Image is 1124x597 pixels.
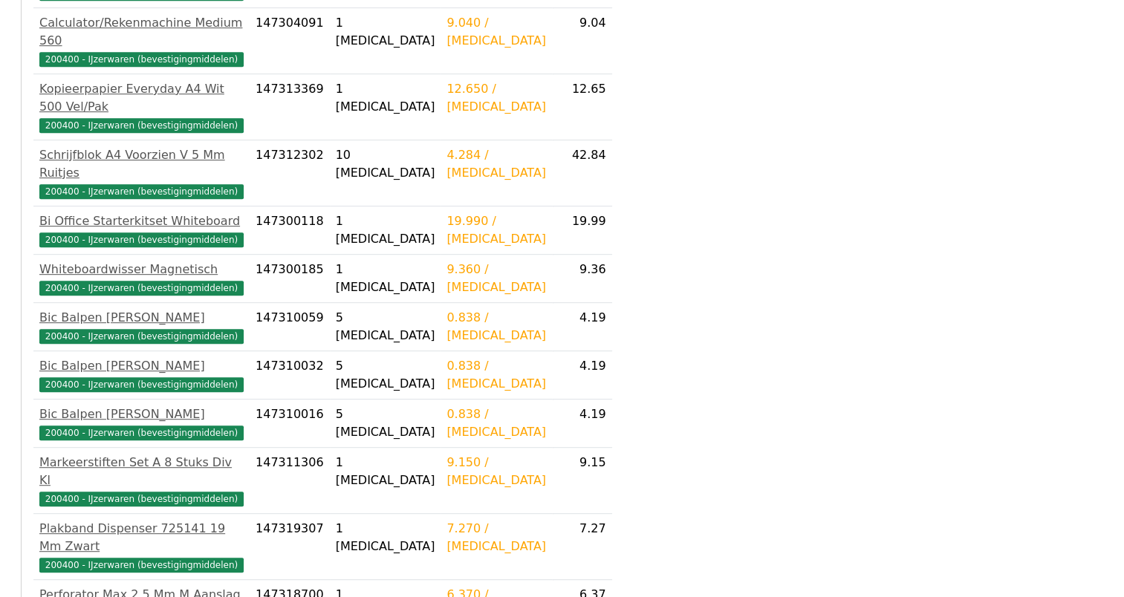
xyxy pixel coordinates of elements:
[446,80,546,116] div: 12.650 / [MEDICAL_DATA]
[336,261,435,296] div: 1 [MEDICAL_DATA]
[552,255,612,303] td: 9.36
[250,351,330,399] td: 147310032
[39,405,244,441] a: Bic Balpen [PERSON_NAME]200400 - IJzerwaren (bevestigingmiddelen)
[250,514,330,580] td: 147319307
[552,206,612,255] td: 19.99
[39,357,244,393] a: Bic Balpen [PERSON_NAME]200400 - IJzerwaren (bevestigingmiddelen)
[446,261,546,296] div: 9.360 / [MEDICAL_DATA]
[446,520,546,555] div: 7.270 / [MEDICAL_DATA]
[39,52,244,67] span: 200400 - IJzerwaren (bevestigingmiddelen)
[39,118,244,133] span: 200400 - IJzerwaren (bevestigingmiddelen)
[552,514,612,580] td: 7.27
[552,351,612,399] td: 4.19
[39,80,244,134] a: Kopieerpapier Everyday A4 Wit 500 Vel/Pak200400 - IJzerwaren (bevestigingmiddelen)
[552,303,612,351] td: 4.19
[39,261,244,296] a: Whiteboardwisser Magnetisch200400 - IJzerwaren (bevestigingmiddelen)
[39,261,244,278] div: Whiteboardwisser Magnetisch
[552,140,612,206] td: 42.84
[39,520,244,555] div: Plakband Dispenser 725141 19 Mm Zwart
[552,8,612,74] td: 9.04
[250,206,330,255] td: 147300118
[336,309,435,345] div: 5 [MEDICAL_DATA]
[250,255,330,303] td: 147300185
[39,329,244,344] span: 200400 - IJzerwaren (bevestigingmiddelen)
[336,357,435,393] div: 5 [MEDICAL_DATA]
[250,140,330,206] td: 147312302
[39,454,244,489] div: Markeerstiften Set A 8 Stuks Div Kl
[39,357,244,375] div: Bic Balpen [PERSON_NAME]
[39,80,244,116] div: Kopieerpapier Everyday A4 Wit 500 Vel/Pak
[446,309,546,345] div: 0.838 / [MEDICAL_DATA]
[39,405,244,423] div: Bic Balpen [PERSON_NAME]
[39,212,244,248] a: Bi Office Starterkitset Whiteboard200400 - IJzerwaren (bevestigingmiddelen)
[39,309,244,327] div: Bic Balpen [PERSON_NAME]
[250,8,330,74] td: 147304091
[336,520,435,555] div: 1 [MEDICAL_DATA]
[552,448,612,514] td: 9.15
[446,454,546,489] div: 9.150 / [MEDICAL_DATA]
[250,74,330,140] td: 147313369
[39,520,244,573] a: Plakband Dispenser 725141 19 Mm Zwart200400 - IJzerwaren (bevestigingmiddelen)
[446,14,546,50] div: 9.040 / [MEDICAL_DATA]
[250,303,330,351] td: 147310059
[446,357,546,393] div: 0.838 / [MEDICAL_DATA]
[39,212,244,230] div: Bi Office Starterkitset Whiteboard
[250,448,330,514] td: 147311306
[39,146,244,182] div: Schrijfblok A4 Voorzien V 5 Mm Ruitjes
[39,281,244,296] span: 200400 - IJzerwaren (bevestigingmiddelen)
[39,14,244,68] a: Calculator/Rekenmachine Medium 560200400 - IJzerwaren (bevestigingmiddelen)
[250,399,330,448] td: 147310016
[39,377,244,392] span: 200400 - IJzerwaren (bevestigingmiddelen)
[39,425,244,440] span: 200400 - IJzerwaren (bevestigingmiddelen)
[336,146,435,182] div: 10 [MEDICAL_DATA]
[336,14,435,50] div: 1 [MEDICAL_DATA]
[446,146,546,182] div: 4.284 / [MEDICAL_DATA]
[39,14,244,50] div: Calculator/Rekenmachine Medium 560
[39,558,244,572] span: 200400 - IJzerwaren (bevestigingmiddelen)
[446,212,546,248] div: 19.990 / [MEDICAL_DATA]
[39,184,244,199] span: 200400 - IJzerwaren (bevestigingmiddelen)
[39,492,244,506] span: 200400 - IJzerwaren (bevestigingmiddelen)
[336,454,435,489] div: 1 [MEDICAL_DATA]
[336,212,435,248] div: 1 [MEDICAL_DATA]
[39,454,244,507] a: Markeerstiften Set A 8 Stuks Div Kl200400 - IJzerwaren (bevestigingmiddelen)
[336,405,435,441] div: 5 [MEDICAL_DATA]
[39,309,244,345] a: Bic Balpen [PERSON_NAME]200400 - IJzerwaren (bevestigingmiddelen)
[39,232,244,247] span: 200400 - IJzerwaren (bevestigingmiddelen)
[446,405,546,441] div: 0.838 / [MEDICAL_DATA]
[552,399,612,448] td: 4.19
[39,146,244,200] a: Schrijfblok A4 Voorzien V 5 Mm Ruitjes200400 - IJzerwaren (bevestigingmiddelen)
[552,74,612,140] td: 12.65
[336,80,435,116] div: 1 [MEDICAL_DATA]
